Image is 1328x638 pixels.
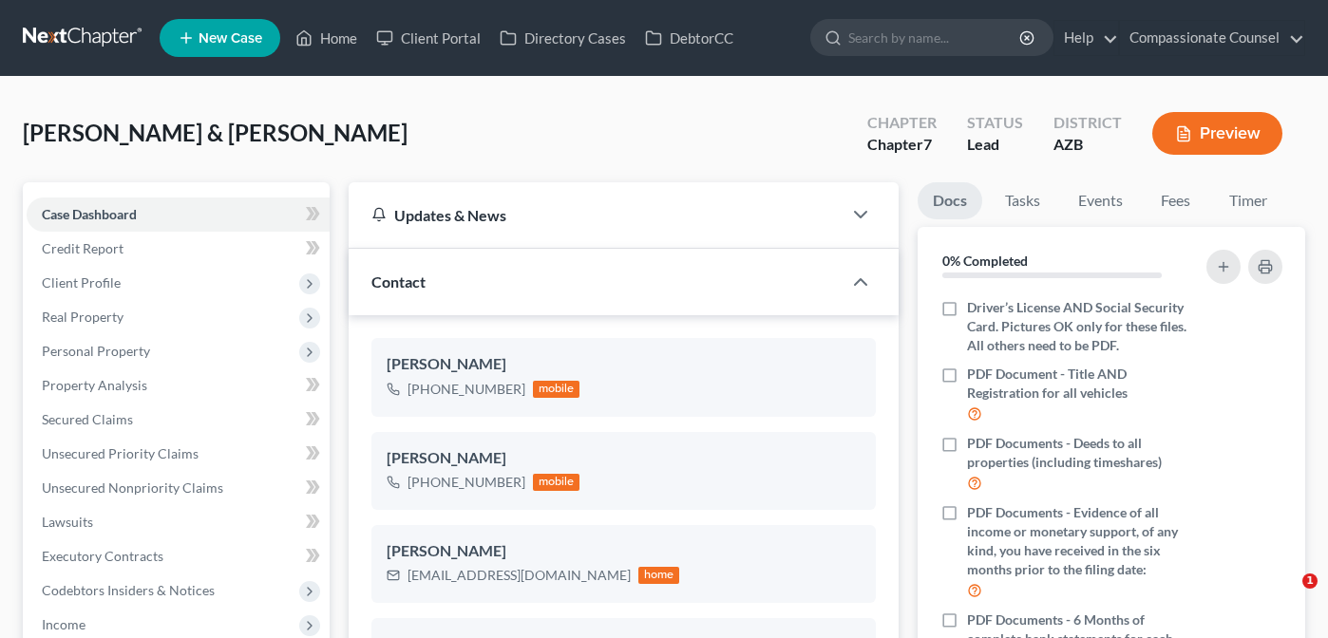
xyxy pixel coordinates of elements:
span: Unsecured Nonpriority Claims [42,479,223,496]
span: Driver’s License AND Social Security Card. Pictures OK only for these files. All others need to b... [967,298,1192,355]
div: District [1053,112,1122,134]
a: Case Dashboard [27,197,330,232]
a: Directory Cases [490,21,636,55]
span: Lawsuits [42,514,93,530]
a: Compassionate Counsel [1120,21,1304,55]
a: Events [1063,182,1138,219]
div: [EMAIL_ADDRESS][DOMAIN_NAME] [408,566,631,585]
div: Lead [967,134,1023,156]
a: Lawsuits [27,505,330,539]
a: Secured Claims [27,403,330,437]
div: [PERSON_NAME] [387,447,861,470]
span: PDF Document - Title AND Registration for all vehicles [967,365,1192,403]
a: Timer [1214,182,1282,219]
div: Chapter [867,134,937,156]
span: Real Property [42,309,123,325]
div: Updates & News [371,205,819,225]
a: DebtorCC [636,21,743,55]
span: Case Dashboard [42,206,137,222]
span: Contact [371,272,426,291]
span: PDF Documents - Evidence of all income or monetary support, of any kind, you have received in the... [967,503,1192,579]
div: [PERSON_NAME] [387,540,861,563]
span: Unsecured Priority Claims [42,445,199,461]
a: Executory Contracts [27,539,330,573]
div: Chapter [867,112,937,134]
div: mobile [533,381,580,398]
span: Secured Claims [42,411,133,427]
a: Help [1054,21,1118,55]
input: Search by name... [848,20,1022,55]
span: [PERSON_NAME] & [PERSON_NAME] [23,119,408,146]
a: Unsecured Priority Claims [27,437,330,471]
span: 7 [923,135,932,153]
a: Unsecured Nonpriority Claims [27,471,330,505]
span: Executory Contracts [42,548,163,564]
div: [PHONE_NUMBER] [408,380,525,399]
a: Tasks [990,182,1055,219]
div: [PHONE_NUMBER] [408,473,525,492]
div: home [638,567,680,584]
a: Docs [918,182,982,219]
a: Client Portal [367,21,490,55]
a: Property Analysis [27,368,330,403]
span: 1 [1302,573,1318,589]
span: Client Profile [42,274,121,291]
div: Status [967,112,1023,134]
button: Preview [1152,112,1282,155]
strong: 0% Completed [942,253,1028,269]
span: Personal Property [42,343,150,359]
span: Codebtors Insiders & Notices [42,582,215,598]
span: New Case [199,31,262,46]
span: Property Analysis [42,377,147,393]
a: Home [286,21,367,55]
div: [PERSON_NAME] [387,353,861,376]
div: AZB [1053,134,1122,156]
div: mobile [533,474,580,491]
iframe: Intercom live chat [1263,573,1309,619]
a: Credit Report [27,232,330,266]
span: Income [42,616,85,632]
a: Fees [1146,182,1206,219]
span: Credit Report [42,240,123,256]
span: PDF Documents - Deeds to all properties (including timeshares) [967,434,1192,472]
